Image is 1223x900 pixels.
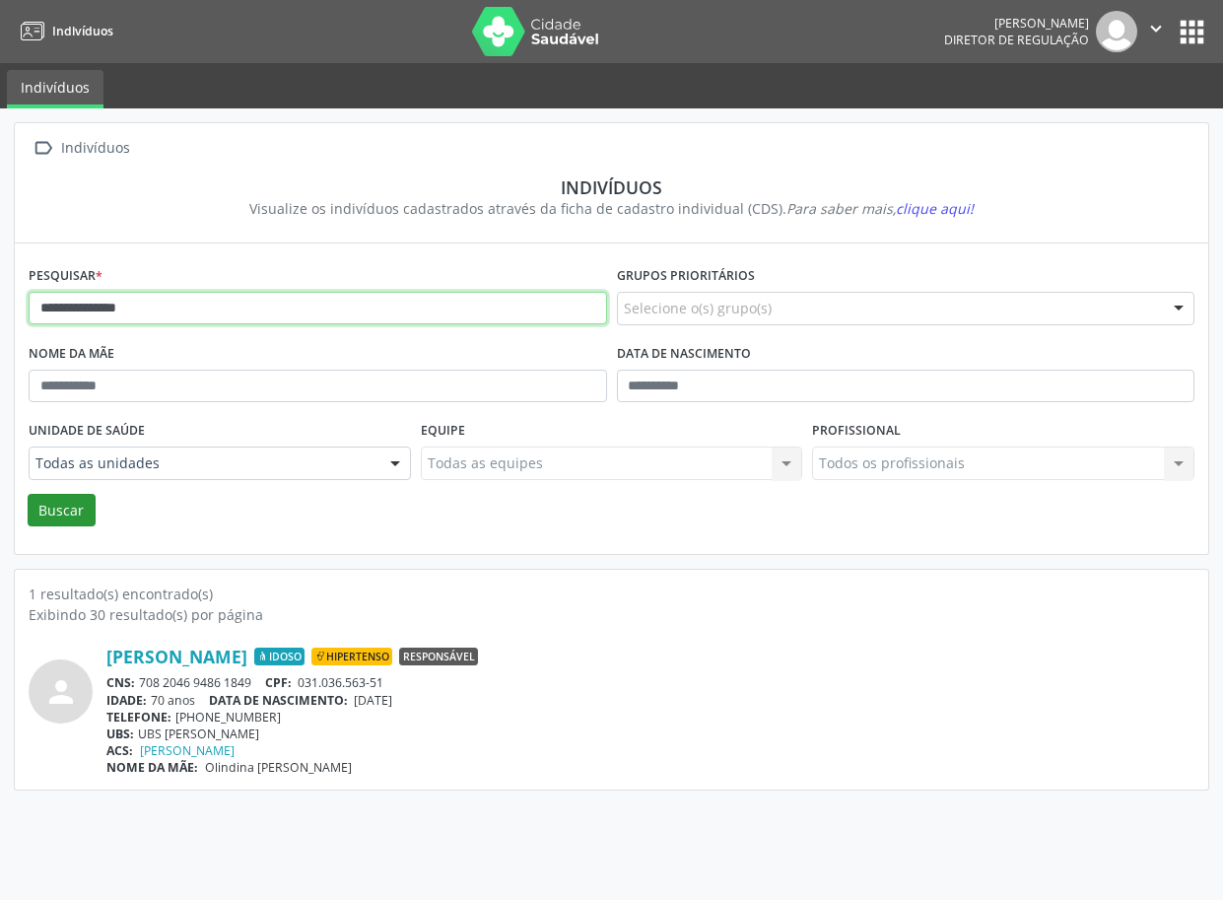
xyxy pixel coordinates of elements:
i:  [29,134,57,163]
span: NOME DA MÃE: [106,759,198,776]
span: Indivíduos [52,23,113,39]
span: UBS: [106,726,134,742]
span: DATA DE NASCIMENTO: [209,692,348,709]
label: Unidade de saúde [29,416,145,447]
label: Pesquisar [29,261,102,292]
div: 708 2046 9486 1849 [106,674,1194,691]
span: CPF: [265,674,292,691]
span: TELEFONE: [106,709,171,726]
label: Profissional [812,416,901,447]
a: [PERSON_NAME] [106,646,247,667]
span: clique aqui! [896,199,974,218]
span: CNS: [106,674,135,691]
div: 1 resultado(s) encontrado(s) [29,584,1194,604]
a: Indivíduos [7,70,103,108]
a: Indivíduos [14,15,113,47]
div: Exibindo 30 resultado(s) por página [29,604,1194,625]
span: 031.036.563-51 [298,674,383,691]
label: Data de nascimento [617,339,751,370]
span: IDADE: [106,692,147,709]
button: apps [1175,15,1209,49]
div: Indivíduos [42,176,1181,198]
a: [PERSON_NAME] [140,742,235,759]
span: [DATE] [354,692,392,709]
i: Para saber mais, [786,199,974,218]
img: img [1096,11,1137,52]
label: Grupos prioritários [617,261,755,292]
button: Buscar [28,494,96,527]
button:  [1137,11,1175,52]
span: Hipertenso [311,648,392,665]
span: Responsável [399,648,478,665]
div: [PERSON_NAME] [944,15,1089,32]
span: Selecione o(s) grupo(s) [624,298,772,318]
span: Idoso [254,648,305,665]
span: Olindina [PERSON_NAME] [205,759,352,776]
label: Nome da mãe [29,339,114,370]
div: [PHONE_NUMBER] [106,709,1194,726]
div: Indivíduos [57,134,133,163]
div: UBS [PERSON_NAME] [106,726,1194,742]
div: 70 anos [106,692,1194,709]
span: ACS: [106,742,133,759]
span: Todas as unidades [35,453,371,473]
span: Diretor de regulação [944,32,1089,48]
i: person [43,674,79,710]
div: Visualize os indivíduos cadastrados através da ficha de cadastro individual (CDS). [42,198,1181,219]
a:  Indivíduos [29,134,133,163]
label: Equipe [421,416,465,447]
i:  [1145,18,1167,39]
